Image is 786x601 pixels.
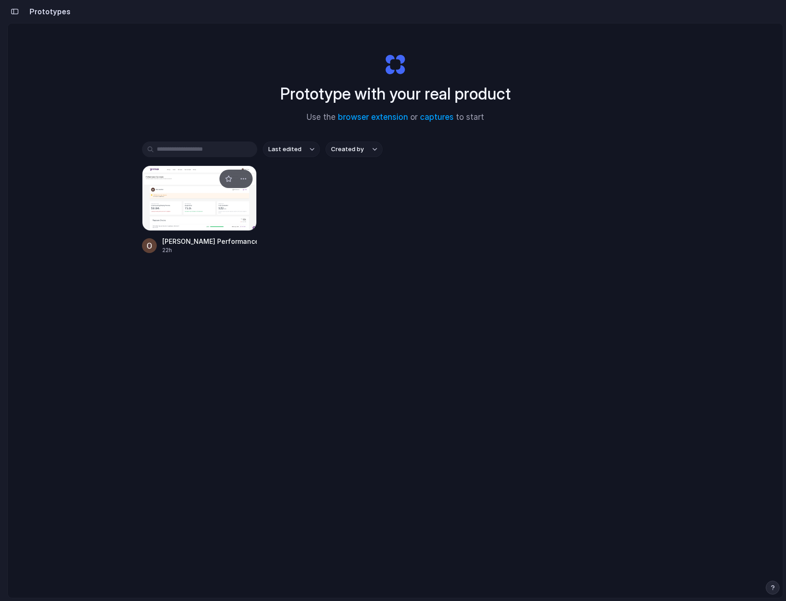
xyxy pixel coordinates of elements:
div: 22h [162,246,257,254]
button: Last edited [263,141,320,157]
button: Created by [325,141,383,157]
span: Created by [331,145,364,154]
h1: Prototype with your real product [280,82,511,106]
h2: Prototypes [26,6,71,17]
span: Use the or to start [307,112,484,124]
span: Last edited [268,145,301,154]
a: browser extension [338,112,408,122]
div: [PERSON_NAME] Performance: Skill Call Drawer [162,236,257,246]
a: captures [420,112,454,122]
a: Ginni Performance: Skill Call Drawer[PERSON_NAME] Performance: Skill Call Drawer22h [142,165,257,254]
